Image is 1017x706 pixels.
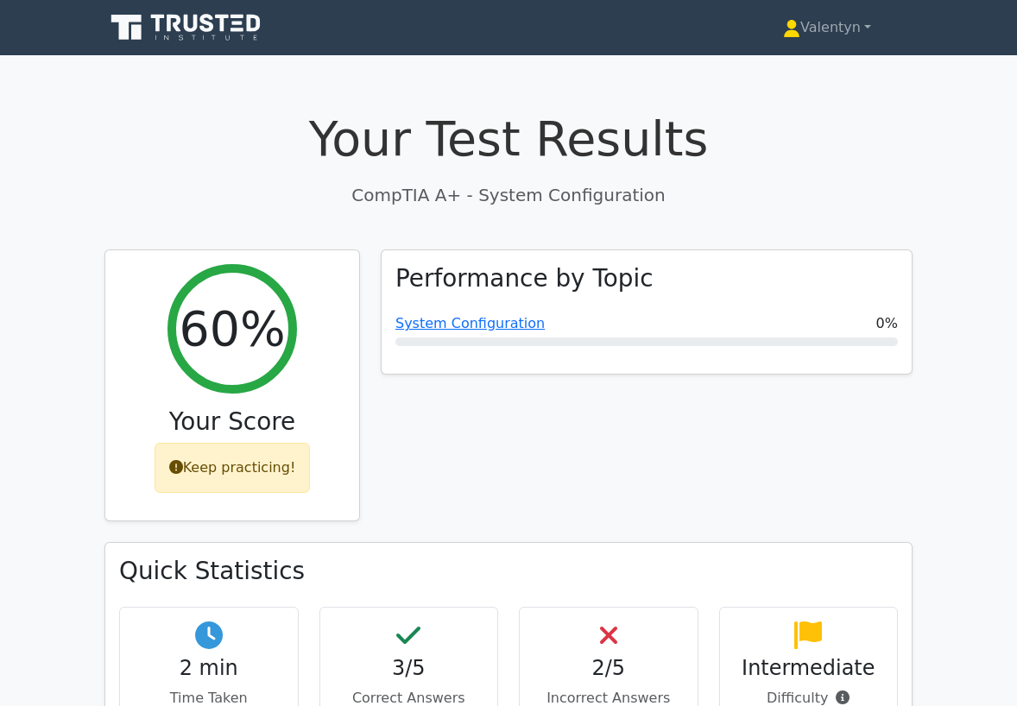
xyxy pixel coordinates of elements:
h4: Intermediate [734,656,884,681]
a: Valentyn [742,10,913,45]
h2: 60% [179,300,285,357]
h4: 3/5 [334,656,484,681]
h4: 2 min [134,656,284,681]
span: 0% [876,313,898,334]
h3: Performance by Topic [395,264,654,293]
div: Keep practicing! [155,443,311,493]
h4: 2/5 [534,656,684,681]
h3: Quick Statistics [119,557,898,585]
h1: Your Test Results [104,110,913,167]
p: CompTIA A+ - System Configuration [104,182,913,208]
a: System Configuration [395,315,545,331]
h3: Your Score [119,407,345,436]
